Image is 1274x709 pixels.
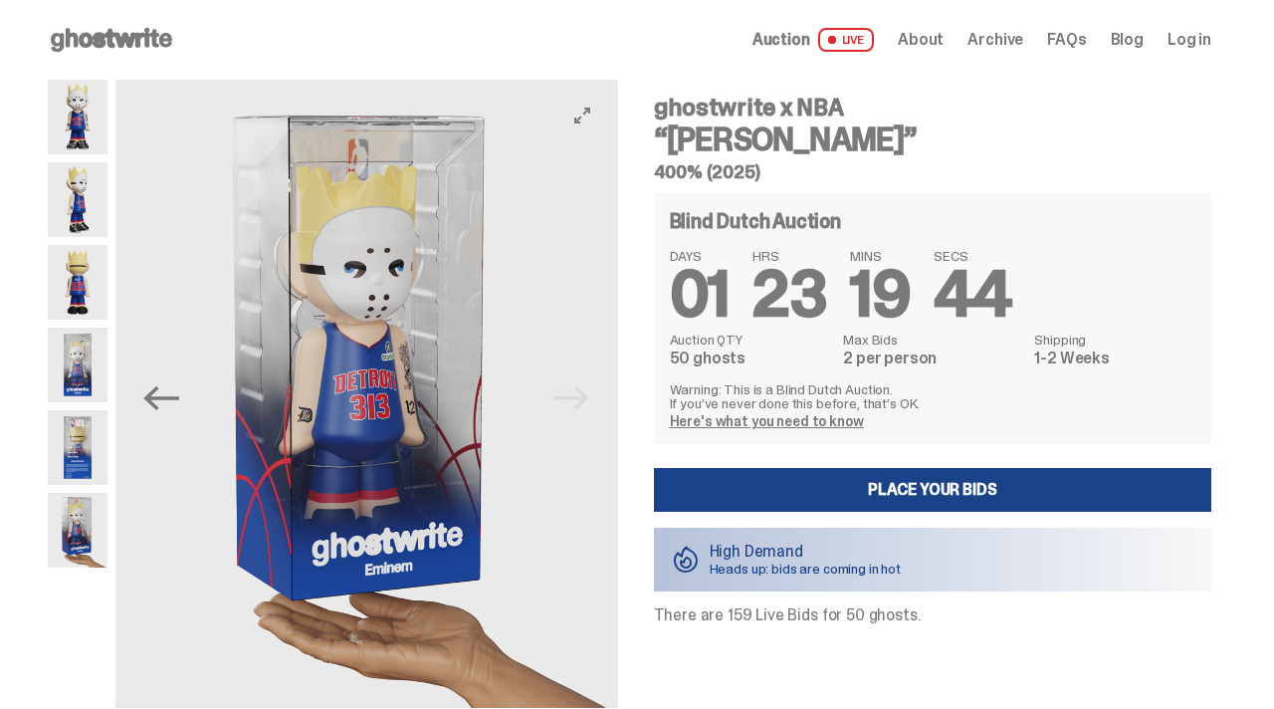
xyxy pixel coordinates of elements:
dt: Max Bids [843,333,1022,347]
img: Eminem_NBA_400_13.png [48,410,107,485]
img: Copy%20of%20Eminem_NBA_400_1.png [48,80,107,154]
span: MINS [850,249,910,263]
img: eminem%20scale.png [115,80,618,708]
span: LIVE [818,28,875,52]
dt: Auction QTY [670,333,832,347]
dd: 50 ghosts [670,351,832,366]
h3: “[PERSON_NAME]” [654,123,1212,155]
a: Auction LIVE [752,28,874,52]
button: Previous [139,376,183,420]
a: Log in [1168,32,1211,48]
dd: 1-2 Weeks [1034,351,1195,366]
span: 19 [850,253,910,336]
span: Auction [752,32,810,48]
img: eminem%20scale.png [48,493,107,568]
h5: 400% (2025) [654,163,1212,181]
a: Blog [1111,32,1144,48]
span: HRS [752,249,826,263]
img: Copy%20of%20Eminem_NBA_400_6.png [48,245,107,320]
p: High Demand [710,544,902,560]
a: Place your Bids [654,468,1212,512]
button: View full-screen [570,104,594,127]
span: SECS [934,249,1012,263]
a: FAQs [1047,32,1086,48]
a: About [898,32,944,48]
dd: 2 per person [843,351,1022,366]
dt: Shipping [1034,333,1195,347]
span: DAYS [670,249,730,263]
h4: ghostwrite x NBA [654,96,1212,119]
img: Eminem_NBA_400_12.png [48,328,107,402]
p: Warning: This is a Blind Dutch Auction. If you’ve never done this before, that’s OK. [670,382,1196,410]
a: Here's what you need to know [670,412,864,430]
h4: Blind Dutch Auction [670,211,841,231]
p: There are 159 Live Bids for 50 ghosts. [654,607,1212,623]
a: Archive [967,32,1023,48]
span: 44 [934,253,1012,336]
span: 01 [670,253,730,336]
span: 23 [752,253,826,336]
img: Copy%20of%20Eminem_NBA_400_3.png [48,162,107,237]
p: Heads up: bids are coming in hot [710,562,902,576]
